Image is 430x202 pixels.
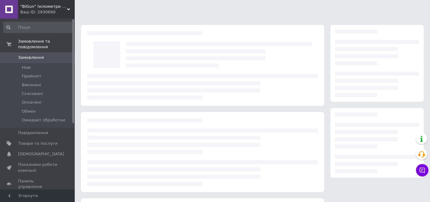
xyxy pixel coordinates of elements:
[20,9,75,15] div: Ваш ID: 2930690
[22,82,41,88] span: Виконані
[416,164,428,176] button: Чат з покупцем
[22,109,36,114] span: Обмен
[22,65,31,70] span: Нові
[20,4,67,9] span: "BiGun" (кілометри взуття)
[18,162,58,173] span: Показники роботи компанії
[18,178,58,190] span: Панель управління
[3,22,73,33] input: Пошук
[18,141,58,146] span: Товари та послуги
[18,39,75,50] span: Замовлення та повідомлення
[22,91,43,96] span: Скасовані
[22,73,41,79] span: Прийняті
[18,151,64,157] span: [DEMOGRAPHIC_DATA]
[18,55,44,60] span: Замовлення
[22,100,41,105] span: Оплачені
[22,117,65,123] span: Ожидает обработки
[18,130,48,136] span: Повідомлення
